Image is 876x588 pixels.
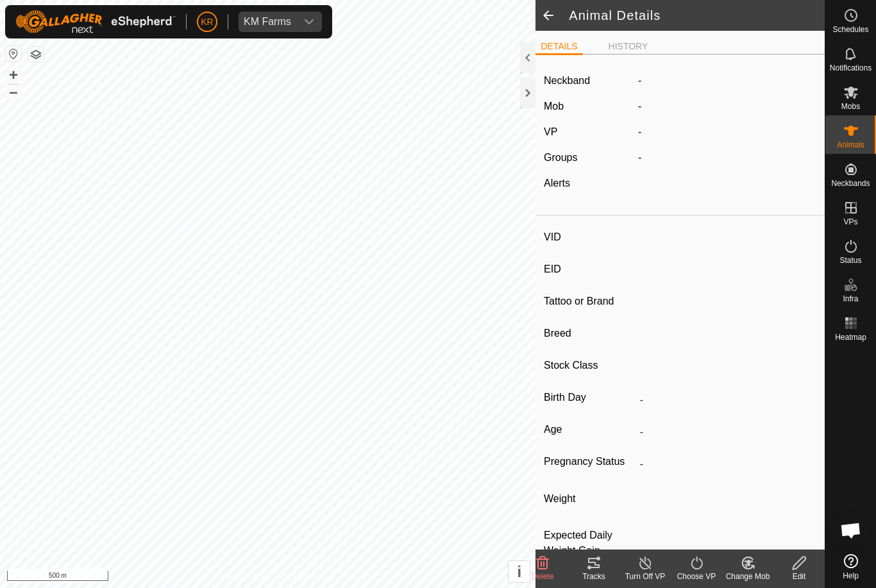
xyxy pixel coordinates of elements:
[244,17,291,27] div: KM Farms
[217,571,265,583] a: Privacy Policy
[638,73,641,88] label: -
[544,357,635,374] label: Stock Class
[638,101,641,112] span: -
[544,453,635,470] label: Pregnancy Status
[831,180,870,187] span: Neckbands
[6,84,21,99] button: –
[544,152,577,163] label: Groups
[671,571,722,582] div: Choose VP
[619,571,671,582] div: Turn Off VP
[544,178,570,189] label: Alerts
[832,26,868,33] span: Schedules
[544,485,635,512] label: Weight
[843,218,857,226] span: VPs
[6,67,21,83] button: +
[544,325,635,342] label: Breed
[6,46,21,62] button: Reset Map
[825,549,876,585] a: Help
[544,229,635,246] label: VID
[544,528,635,559] label: Expected Daily Weight Gain
[544,101,564,112] label: Mob
[832,511,870,550] div: Open chat
[517,563,521,580] span: i
[28,47,44,62] button: Map Layers
[843,295,858,303] span: Infra
[835,333,866,341] span: Heatmap
[280,571,318,583] a: Contact Us
[544,421,635,438] label: Age
[535,40,582,55] li: DETAILS
[638,126,641,137] app-display-virtual-paddock-transition: -
[603,40,653,53] li: HISTORY
[569,8,825,23] h2: Animal Details
[568,571,619,582] div: Tracks
[633,150,821,165] div: -
[532,572,554,581] span: Delete
[201,15,213,29] span: KR
[544,261,635,278] label: EID
[544,73,590,88] label: Neckband
[837,141,864,149] span: Animals
[773,571,825,582] div: Edit
[509,561,530,582] button: i
[843,572,859,580] span: Help
[544,126,557,137] label: VP
[722,571,773,582] div: Change Mob
[544,293,635,310] label: Tattoo or Brand
[15,10,176,33] img: Gallagher Logo
[830,64,872,72] span: Notifications
[239,12,296,32] span: KM Farms
[841,103,860,110] span: Mobs
[296,12,322,32] div: dropdown trigger
[544,389,635,406] label: Birth Day
[839,256,861,264] span: Status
